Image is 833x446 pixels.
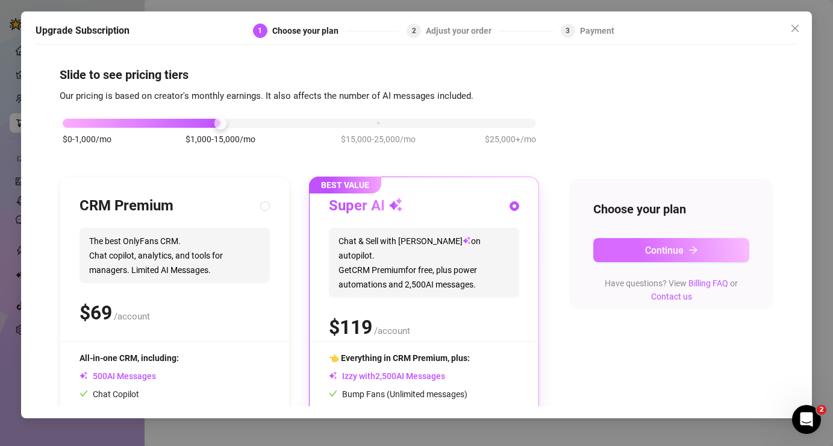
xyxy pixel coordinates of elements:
span: Continue [645,245,684,256]
span: arrow-right [688,245,698,255]
span: Bump Fans (Unlimited messages) [329,389,467,399]
span: BEST VALUE [309,177,381,193]
span: 2 [412,27,416,35]
span: /account [374,325,410,336]
span: Izzy with AI Messages [329,371,445,381]
span: check [329,389,337,398]
a: Billing FAQ [688,278,728,288]
span: 1 [258,27,262,35]
span: Chat Copilot [80,389,139,399]
span: The best OnlyFans CRM. Chat copilot, analytics, and tools for managers. Limited AI Messages. [80,228,270,283]
span: 2 [817,405,826,415]
span: check [80,389,88,398]
button: Continuearrow-right [593,238,750,262]
span: close [790,24,800,33]
span: $1,000-15,000/mo [186,133,255,146]
span: $15,000-25,000/mo [341,133,416,146]
span: Our pricing is based on creator's monthly earnings. It also affects the number of AI messages inc... [60,90,473,101]
span: $ [80,301,112,324]
span: AI Messages [80,371,156,381]
span: $25,000+/mo [485,133,536,146]
span: 👈 Everything in CRM Premium, plus: [329,353,470,363]
h5: Upgrade Subscription [36,24,129,38]
h3: Super AI [329,196,403,216]
iframe: Intercom live chat [792,405,821,434]
span: Have questions? View or [605,278,738,301]
span: Close [785,24,805,33]
span: Chat & Sell with [PERSON_NAME] on autopilot. Get CRM Premium for free, plus power automations and... [329,228,519,298]
button: Close [785,19,805,38]
div: Payment [580,24,614,38]
span: /account [114,311,150,322]
span: $0-1,000/mo [63,133,111,146]
div: Adjust your order [426,24,499,38]
h4: Slide to see pricing tiers [60,66,774,83]
a: Contact us [651,292,692,301]
h4: Choose your plan [593,201,750,218]
h3: CRM Premium [80,196,173,216]
span: $ [329,316,372,339]
span: 3 [566,27,570,35]
div: Choose your plan [272,24,346,38]
span: All-in-one CRM, including: [80,353,179,363]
